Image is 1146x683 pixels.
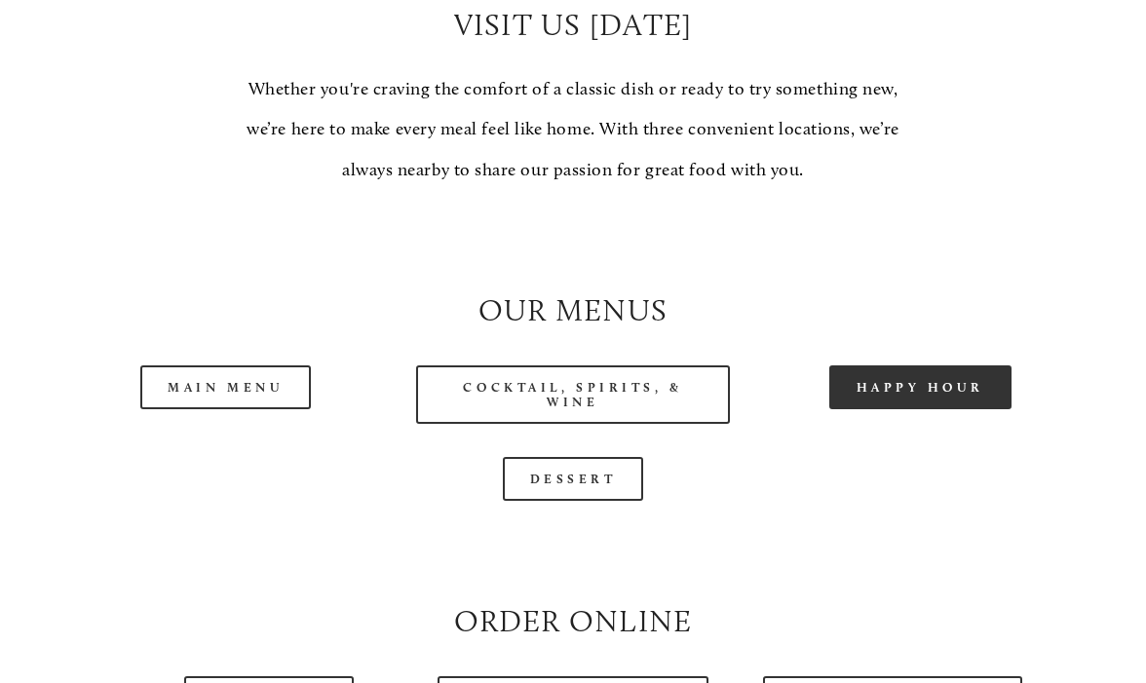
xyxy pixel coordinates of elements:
a: Happy Hour [829,365,1012,409]
h2: Order Online [69,600,1078,643]
a: Cocktail, Spirits, & Wine [416,365,730,424]
h2: Our Menus [69,289,1078,332]
a: Main Menu [140,365,311,409]
a: Dessert [503,457,644,501]
p: Whether you're craving the comfort of a classic dish or ready to try something new, we’re here to... [243,69,904,190]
